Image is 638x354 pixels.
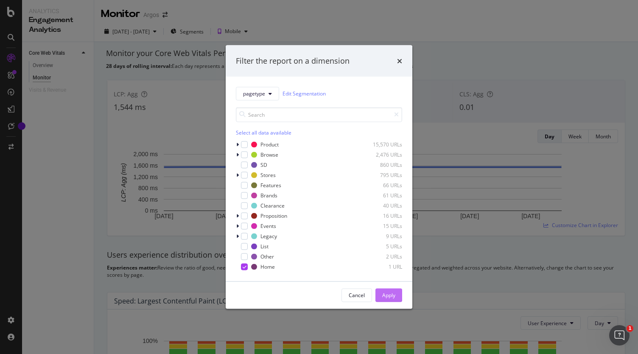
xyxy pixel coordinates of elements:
[260,202,285,209] div: Clearance
[260,171,276,179] div: Stores
[243,90,265,97] span: pagetype
[341,288,372,302] button: Cancel
[260,222,276,230] div: Events
[260,151,278,158] div: Browse
[236,129,402,136] div: Select all data available
[375,288,402,302] button: Apply
[627,325,633,332] span: 1
[361,243,402,250] div: 5 URLs
[283,89,326,98] a: Edit Segmentation
[260,182,281,189] div: Features
[226,45,412,309] div: modal
[382,292,395,299] div: Apply
[260,161,267,169] div: SD
[361,161,402,169] div: 860 URLs
[349,292,365,299] div: Cancel
[361,151,402,158] div: 2,476 URLs
[236,107,402,122] input: Search
[397,56,402,67] div: times
[260,141,279,148] div: Product
[260,253,274,260] div: Other
[361,233,402,240] div: 9 URLs
[260,212,287,219] div: Proposition
[361,192,402,199] div: 61 URLs
[260,243,269,250] div: List
[361,171,402,179] div: 795 URLs
[609,325,630,346] iframe: Intercom live chat
[361,222,402,230] div: 15 URLs
[260,192,277,199] div: Brands
[236,87,279,100] button: pagetype
[361,263,402,270] div: 1 URL
[260,233,277,240] div: Legacy
[361,253,402,260] div: 2 URLs
[361,202,402,209] div: 40 URLs
[361,182,402,189] div: 66 URLs
[361,141,402,148] div: 15,570 URLs
[361,212,402,219] div: 16 URLs
[260,263,275,270] div: Home
[236,56,350,67] div: Filter the report on a dimension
